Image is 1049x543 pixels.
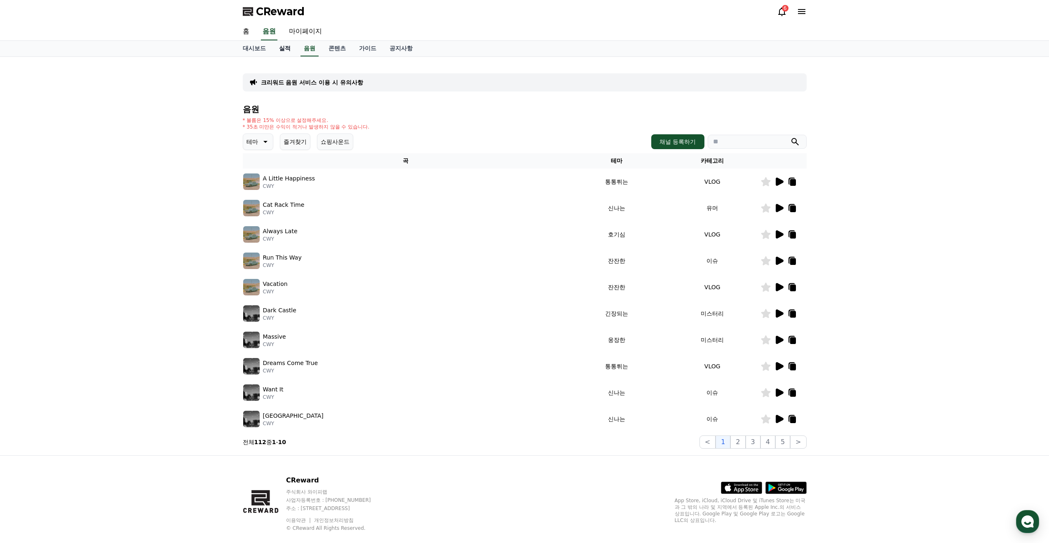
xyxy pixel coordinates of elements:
p: 사업자등록번호 : [PHONE_NUMBER] [286,497,387,503]
button: 즐겨찾기 [280,133,310,150]
div: 6 [782,5,789,12]
p: CWY [263,236,298,242]
a: CReward [243,5,305,18]
button: 1 [716,435,730,449]
span: 설정 [127,274,137,280]
p: CWY [263,367,318,374]
span: CReward [256,5,305,18]
button: 테마 [243,133,273,150]
img: music [243,305,260,322]
p: CWY [263,315,296,321]
button: 4 [760,435,775,449]
button: 채널 등록하기 [651,134,704,149]
p: Dreams Come True [263,359,318,367]
strong: 1 [272,439,276,445]
p: CWY [263,209,305,216]
img: music [243,200,260,216]
td: 긴장되는 [568,300,664,327]
a: 마이페이지 [282,23,329,40]
td: VLOG [664,353,760,379]
td: 이슈 [664,379,760,406]
td: 호기심 [568,221,664,248]
p: 테마 [246,136,258,147]
button: 2 [730,435,745,449]
button: < [699,435,716,449]
td: VLOG [664,221,760,248]
p: CWY [263,394,284,400]
td: 신나는 [568,195,664,221]
button: 3 [746,435,760,449]
td: VLOG [664,274,760,300]
p: Want It [263,385,284,394]
a: 크리워드 음원 서비스 이용 시 유의사항 [261,78,363,87]
span: 대화 [75,274,85,281]
a: 대화 [54,261,106,282]
p: 전체 중 - [243,438,286,446]
a: 설정 [106,261,158,282]
button: 쇼핑사운드 [317,133,353,150]
p: CWY [263,183,315,190]
img: music [243,173,260,190]
h4: 음원 [243,105,807,114]
img: music [243,358,260,374]
p: Run This Way [263,253,302,262]
p: * 볼륨은 15% 이상으로 설정해주세요. [243,117,370,124]
td: 미스터리 [664,327,760,353]
img: music [243,226,260,243]
td: 통통튀는 [568,169,664,195]
td: 유머 [664,195,760,221]
td: 이슈 [664,406,760,432]
img: music [243,384,260,401]
td: 통통튀는 [568,353,664,379]
td: 잔잔한 [568,248,664,274]
p: Massive [263,332,286,341]
td: 신나는 [568,406,664,432]
p: CWY [263,288,288,295]
th: 카테고리 [664,153,760,169]
th: 곡 [243,153,569,169]
img: music [243,332,260,348]
p: 주소 : [STREET_ADDRESS] [286,505,387,512]
span: 홈 [26,274,31,280]
a: 홈 [236,23,256,40]
th: 테마 [568,153,664,169]
img: music [243,279,260,295]
a: 이용약관 [286,517,312,523]
p: [GEOGRAPHIC_DATA] [263,412,324,420]
a: 음원 [261,23,277,40]
td: 미스터리 [664,300,760,327]
p: App Store, iCloud, iCloud Drive 및 iTunes Store는 미국과 그 밖의 나라 및 지역에서 등록된 Apple Inc.의 서비스 상표입니다. Goo... [675,497,807,524]
img: music [243,253,260,269]
strong: 112 [254,439,266,445]
p: 주식회사 와이피랩 [286,489,387,495]
a: 공지사항 [383,41,419,56]
td: 잔잔한 [568,274,664,300]
p: Vacation [263,280,288,288]
p: CWY [263,420,324,427]
a: 개인정보처리방침 [314,517,354,523]
strong: 10 [278,439,286,445]
button: 5 [775,435,790,449]
img: music [243,411,260,427]
p: Always Late [263,227,298,236]
p: CReward [286,475,387,485]
a: 콘텐츠 [322,41,352,56]
p: CWY [263,262,302,269]
a: 홈 [2,261,54,282]
td: VLOG [664,169,760,195]
a: 6 [777,7,787,16]
a: 가이드 [352,41,383,56]
p: © CReward All Rights Reserved. [286,525,387,531]
td: 신나는 [568,379,664,406]
a: 음원 [300,41,319,56]
a: 실적 [272,41,297,56]
p: A Little Happiness [263,174,315,183]
button: > [790,435,806,449]
p: CWY [263,341,286,348]
p: * 35초 미만은 수익이 적거나 발생하지 않을 수 있습니다. [243,124,370,130]
td: 이슈 [664,248,760,274]
a: 대시보드 [236,41,272,56]
td: 웅장한 [568,327,664,353]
